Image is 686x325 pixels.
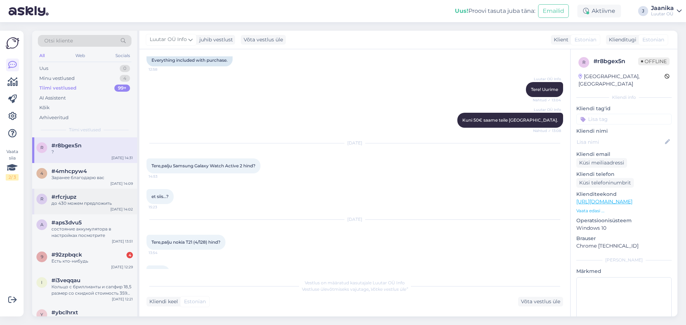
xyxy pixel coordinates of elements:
[6,174,19,181] div: 2 / 3
[51,174,133,181] div: Заранее благодарю вас
[578,73,665,88] div: [GEOGRAPHIC_DATA], [GEOGRAPHIC_DATA]
[606,36,636,44] div: Klienditugi
[149,67,175,72] span: 12:58
[40,312,43,317] span: y
[577,5,621,17] div: Aktiivne
[576,105,672,112] p: Kliendi tag'id
[126,252,133,258] div: 4
[151,163,255,168] span: Tere,palju Samsung Galaxy Watch Active 2 hind?
[111,155,133,161] div: [DATE] 14:31
[538,4,569,18] button: Emailid
[576,114,672,125] input: Lisa tag
[576,191,672,198] p: Klienditeekond
[576,127,672,135] p: Kliendi nimi
[51,252,82,258] span: #92zpbqck
[305,280,405,285] span: Vestlus on määratud kasutajale Luutar OÜ Info
[74,51,86,60] div: Web
[534,76,561,82] span: Luutar OÜ Info
[40,145,44,150] span: r
[151,194,169,199] span: et siis...?
[462,117,558,123] span: Kuni 50€ saame teile [GEOGRAPHIC_DATA].
[39,75,75,82] div: Minu vestlused
[184,298,206,305] span: Estonian
[146,54,233,66] div: Everything included with purchase.
[39,114,69,121] div: Arhiveeritud
[455,7,535,15] div: Proovi tasuta juba täna:
[302,286,408,292] span: Vestluse ülevõtmiseks vajutage
[575,36,596,44] span: Estonian
[576,257,672,263] div: [PERSON_NAME]
[112,239,133,244] div: [DATE] 13:51
[642,36,664,44] span: Estonian
[551,36,568,44] div: Klient
[576,268,672,275] p: Märkmed
[576,151,672,158] p: Kliendi email
[533,97,561,103] span: Nähtud ✓ 13:04
[149,250,175,255] span: 13:54
[533,128,561,133] span: Nähtud ✓ 13:08
[69,127,101,133] span: Tiimi vestlused
[51,219,82,226] span: #aps3dvu5
[576,242,672,250] p: Chrome [TECHNICAL_ID]
[576,235,672,242] p: Brauser
[111,264,133,270] div: [DATE] 12:29
[149,174,175,179] span: 14:53
[576,198,632,205] a: [URL][DOMAIN_NAME]
[149,204,175,210] span: 15:23
[120,75,130,82] div: 4
[51,226,133,239] div: состояние аккумулятора в настройках посмотрите
[146,216,563,223] div: [DATE]
[39,65,48,72] div: Uus
[576,178,634,188] div: Küsi telefoninumbrit
[51,142,81,149] span: #r8bgex5n
[114,85,130,92] div: 99+
[576,208,672,214] p: Vaata edasi ...
[534,107,561,112] span: Luutar OÜ Info
[6,36,19,50] img: Askly Logo
[51,284,133,296] div: Кольцо с бриллианты и сапфир 18,5 размер со скидкой стоимость 359 евро в [GEOGRAPHIC_DATA] , его ...
[110,207,133,212] div: [DATE] 14:02
[651,11,674,17] div: Luutar OÜ
[531,87,558,92] span: Tere! Uurime
[51,277,80,284] span: #i3veqqau
[120,65,130,72] div: 0
[51,309,78,316] span: #ybclhrxt
[150,36,187,44] span: Luutar OÜ Info
[651,5,674,11] div: Jaanika
[39,104,50,111] div: Kõik
[40,171,43,176] span: 4
[51,200,133,207] div: до 430 можем предложить
[6,148,19,181] div: Vaata siia
[151,239,220,245] span: Tere,palju nokia T21 (4/128) hind?
[241,35,286,45] div: Võta vestlus üle
[41,254,43,259] span: 9
[110,181,133,186] div: [DATE] 14:09
[112,296,133,302] div: [DATE] 12:21
[576,94,672,101] div: Kliendi info
[44,37,73,45] span: Otsi kliente
[39,95,66,102] div: AI Assistent
[114,51,131,60] div: Socials
[146,298,178,305] div: Kliendi keel
[577,138,663,146] input: Lisa nimi
[369,286,408,292] i: „Võtke vestlus üle”
[576,224,672,232] p: Windows 10
[576,217,672,224] p: Operatsioonisüsteem
[197,36,233,44] div: juhib vestlust
[638,6,648,16] div: J
[576,158,627,168] div: Küsi meiliaadressi
[638,57,670,65] span: Offline
[593,57,638,66] div: # r8bgex5n
[40,196,44,202] span: r
[582,60,586,65] span: r
[51,258,133,264] div: Есть кто-нибудь
[51,149,133,155] div: ?
[51,194,76,200] span: #rfcrjupz
[39,85,76,92] div: Tiimi vestlused
[146,140,563,146] div: [DATE]
[41,280,43,285] span: i
[51,168,87,174] span: #4mhcpyw4
[576,171,672,178] p: Kliendi telefon
[651,5,682,17] a: JaanikaLuutar OÜ
[518,297,563,306] div: Võta vestlus üle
